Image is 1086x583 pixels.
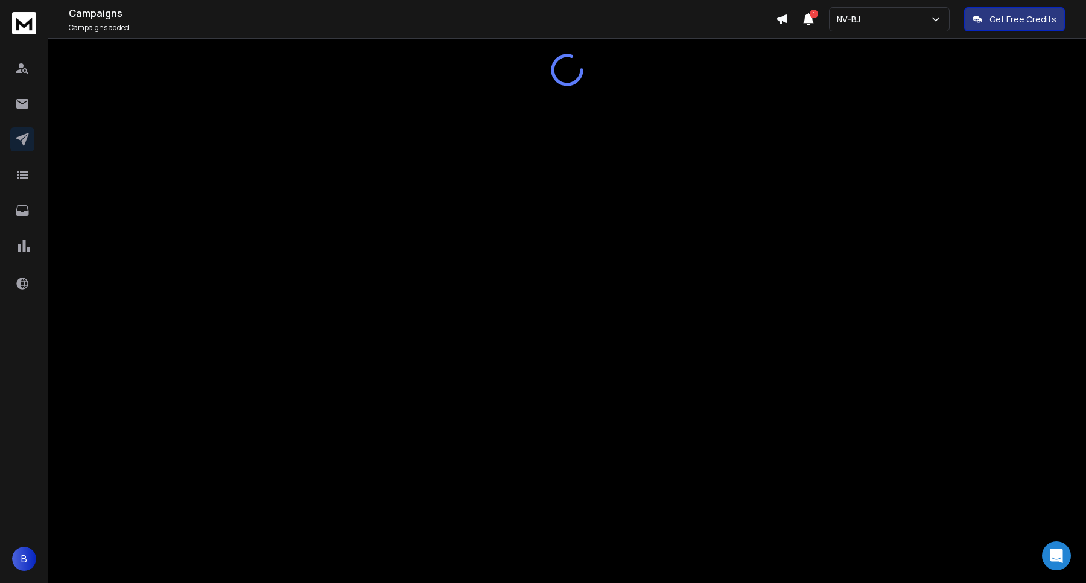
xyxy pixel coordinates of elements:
p: NV-BJ [837,13,865,25]
div: Open Intercom Messenger [1042,541,1071,570]
button: B [12,547,36,571]
p: Campaigns added [69,23,776,33]
h1: Campaigns [69,6,776,21]
p: Get Free Credits [989,13,1056,25]
span: 1 [810,10,818,18]
img: logo [12,12,36,34]
button: Get Free Credits [964,7,1065,31]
